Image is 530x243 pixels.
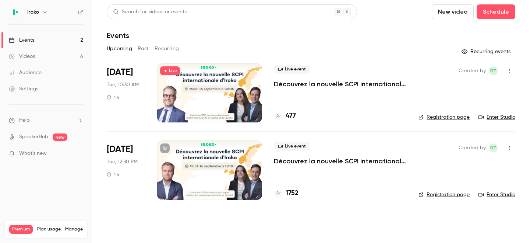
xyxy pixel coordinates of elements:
[107,81,139,88] span: Tue, 10:30 AM
[274,65,310,74] span: Live event
[138,43,149,55] button: Past
[19,117,30,124] span: Help
[274,157,407,166] a: Découvrez la nouvelle SCPI internationale signée [PERSON_NAME]
[19,150,47,157] span: What's new
[432,4,474,19] button: New video
[74,150,83,157] iframe: Noticeable Trigger
[274,111,296,121] a: 477
[459,66,486,75] span: Created by
[9,53,35,60] div: Videos
[65,226,83,232] a: Manage
[459,143,486,152] span: Created by
[458,46,515,58] button: Recurring events
[107,31,129,40] h1: Events
[9,225,33,234] span: Premium
[286,111,296,121] h4: 477
[9,85,38,93] div: Settings
[107,171,119,177] div: 1 h
[274,80,407,88] a: Découvrez la nouvelle SCPI internationale d'Iroko
[477,4,515,19] button: Schedule
[489,66,498,75] span: Roxane Tranchard
[107,66,133,78] span: [DATE]
[113,8,187,16] div: Search for videos or events
[37,226,61,232] span: Plan usage
[107,63,145,122] div: Sep 16 Tue, 10:30 AM (Europe/Paris)
[19,133,48,141] a: SpeakerHub
[286,188,298,198] h4: 1752
[274,142,310,151] span: Live event
[9,37,34,44] div: Events
[490,66,496,75] span: RT
[160,66,180,75] span: Live
[9,6,21,18] img: Iroko
[418,191,470,198] a: Registration page
[478,114,515,121] a: Enter Studio
[418,114,470,121] a: Registration page
[53,133,67,141] span: new
[107,158,138,166] span: Tue, 12:30 PM
[489,143,498,152] span: Roxane Tranchard
[27,8,39,16] h6: Iroko
[9,117,83,124] li: help-dropdown-opener
[107,43,132,55] button: Upcoming
[478,191,515,198] a: Enter Studio
[107,143,133,155] span: [DATE]
[107,94,119,100] div: 1 h
[9,69,42,76] div: Audience
[490,143,496,152] span: RT
[274,188,298,198] a: 1752
[155,43,179,55] button: Recurring
[107,140,145,199] div: Sep 16 Tue, 12:30 PM (Europe/Paris)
